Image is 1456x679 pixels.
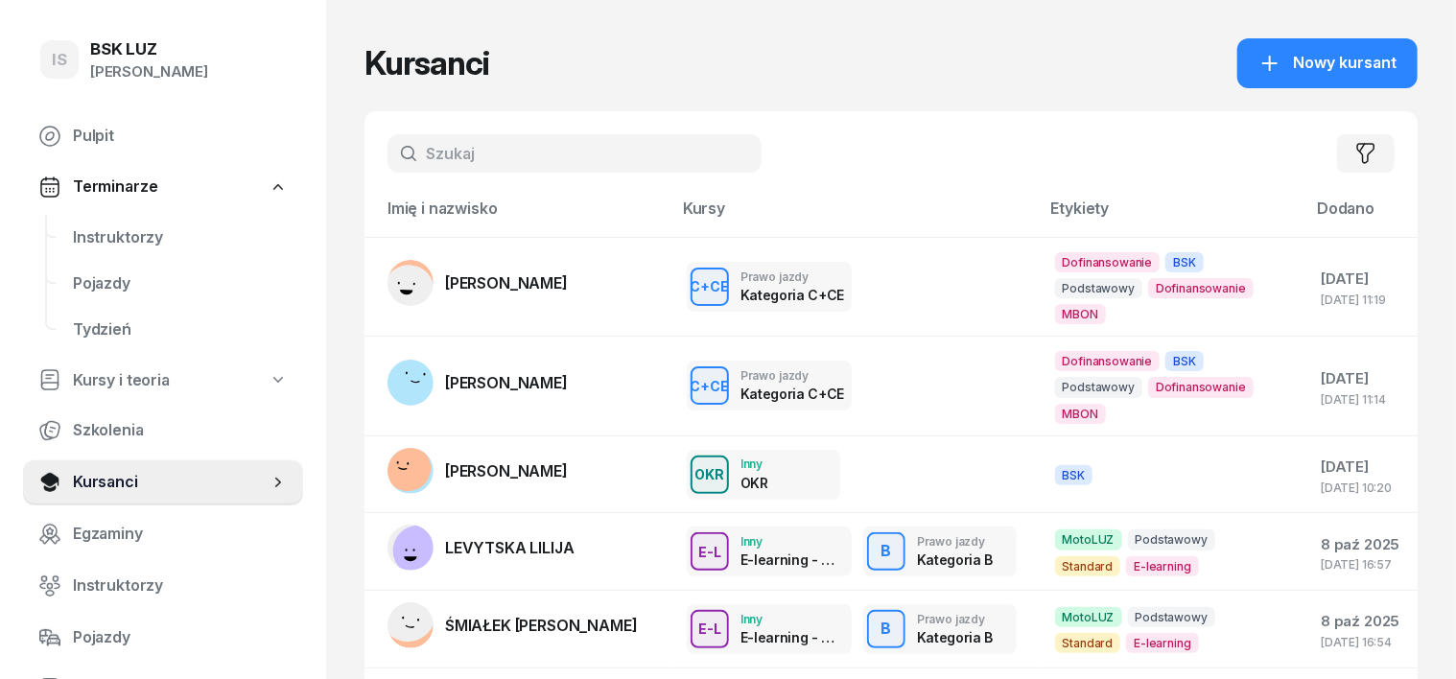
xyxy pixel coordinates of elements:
[58,215,303,261] a: Instruktorzy
[1128,529,1215,550] span: Podstawowy
[867,610,905,648] button: B
[691,366,729,405] button: C+CE
[740,475,768,491] div: OKR
[90,41,208,58] div: BSK LUZ
[1055,633,1121,653] span: Standard
[445,538,575,557] span: LEVYTSKA LILIJA
[688,462,733,486] div: OKR
[23,459,303,505] a: Kursanci
[73,574,288,598] span: Instruktorzy
[73,522,288,547] span: Egzaminy
[1305,196,1418,237] th: Dodano
[1321,267,1402,292] div: [DATE]
[740,386,840,402] div: Kategoria C+CE
[1237,38,1418,88] button: Nowy kursant
[387,360,568,406] a: [PERSON_NAME]
[1321,558,1402,571] div: [DATE] 16:57
[445,461,568,480] span: [PERSON_NAME]
[1126,633,1198,653] span: E-learning
[917,535,993,548] div: Prawo jazdy
[740,287,840,303] div: Kategoria C+CE
[387,260,568,306] a: [PERSON_NAME]
[1321,455,1402,480] div: [DATE]
[73,625,288,650] span: Pojazdy
[1055,304,1106,324] span: MBON
[387,448,568,494] a: [PERSON_NAME]
[917,629,993,645] div: Kategoria B
[1055,377,1142,397] span: Podstawowy
[1165,252,1204,272] span: BSK
[740,613,840,625] div: Inny
[691,456,729,494] button: OKR
[740,535,840,548] div: Inny
[1321,636,1402,648] div: [DATE] 16:54
[1055,465,1093,485] span: BSK
[445,273,568,293] span: [PERSON_NAME]
[683,274,738,298] div: C+CE
[1055,556,1121,576] span: Standard
[1055,252,1161,272] span: Dofinansowanie
[73,175,157,199] span: Terminarze
[1321,293,1402,306] div: [DATE] 11:19
[23,563,303,609] a: Instruktorzy
[73,470,269,495] span: Kursanci
[1055,404,1106,424] span: MBON
[23,113,303,159] a: Pulpit
[23,511,303,557] a: Egzaminy
[73,124,288,149] span: Pulpit
[1126,556,1198,576] span: E-learning
[58,307,303,353] a: Tydzień
[1293,51,1397,76] span: Nowy kursant
[1321,532,1402,557] div: 8 paź 2025
[387,134,762,173] input: Szukaj
[58,261,303,307] a: Pojazdy
[1321,481,1402,494] div: [DATE] 10:20
[1148,377,1254,397] span: Dofinansowanie
[73,271,288,296] span: Pojazdy
[1055,529,1122,550] span: MotoLUZ
[73,225,288,250] span: Instruktorzy
[691,540,729,564] div: E-L
[387,525,575,571] a: LEVYTSKA LILIJA
[364,46,489,81] h1: Kursanci
[387,602,638,648] a: ŚMIAŁEK [PERSON_NAME]
[445,616,638,635] span: ŚMIAŁEK [PERSON_NAME]
[740,369,840,382] div: Prawo jazdy
[1165,351,1204,371] span: BSK
[683,374,738,398] div: C+CE
[52,52,67,68] span: IS
[740,551,840,568] div: E-learning - 90 dni
[691,532,729,571] button: E-L
[874,535,900,568] div: B
[691,617,729,641] div: E-L
[23,359,303,403] a: Kursy i teoria
[1321,609,1402,634] div: 8 paź 2025
[874,613,900,645] div: B
[364,196,671,237] th: Imię i nazwisko
[1128,607,1215,627] span: Podstawowy
[23,408,303,454] a: Szkolenia
[23,165,303,209] a: Terminarze
[445,373,568,392] span: [PERSON_NAME]
[740,629,840,645] div: E-learning - 90 dni
[917,551,993,568] div: Kategoria B
[1055,351,1161,371] span: Dofinansowanie
[1321,393,1402,406] div: [DATE] 11:14
[73,368,170,393] span: Kursy i teoria
[691,268,729,306] button: C+CE
[1321,366,1402,391] div: [DATE]
[23,615,303,661] a: Pojazdy
[691,610,729,648] button: E-L
[1040,196,1306,237] th: Etykiety
[73,418,288,443] span: Szkolenia
[1148,278,1254,298] span: Dofinansowanie
[1055,607,1122,627] span: MotoLUZ
[671,196,1040,237] th: Kursy
[867,532,905,571] button: B
[917,613,993,625] div: Prawo jazdy
[73,317,288,342] span: Tydzień
[740,270,840,283] div: Prawo jazdy
[740,457,768,470] div: Inny
[90,59,208,84] div: [PERSON_NAME]
[1055,278,1142,298] span: Podstawowy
